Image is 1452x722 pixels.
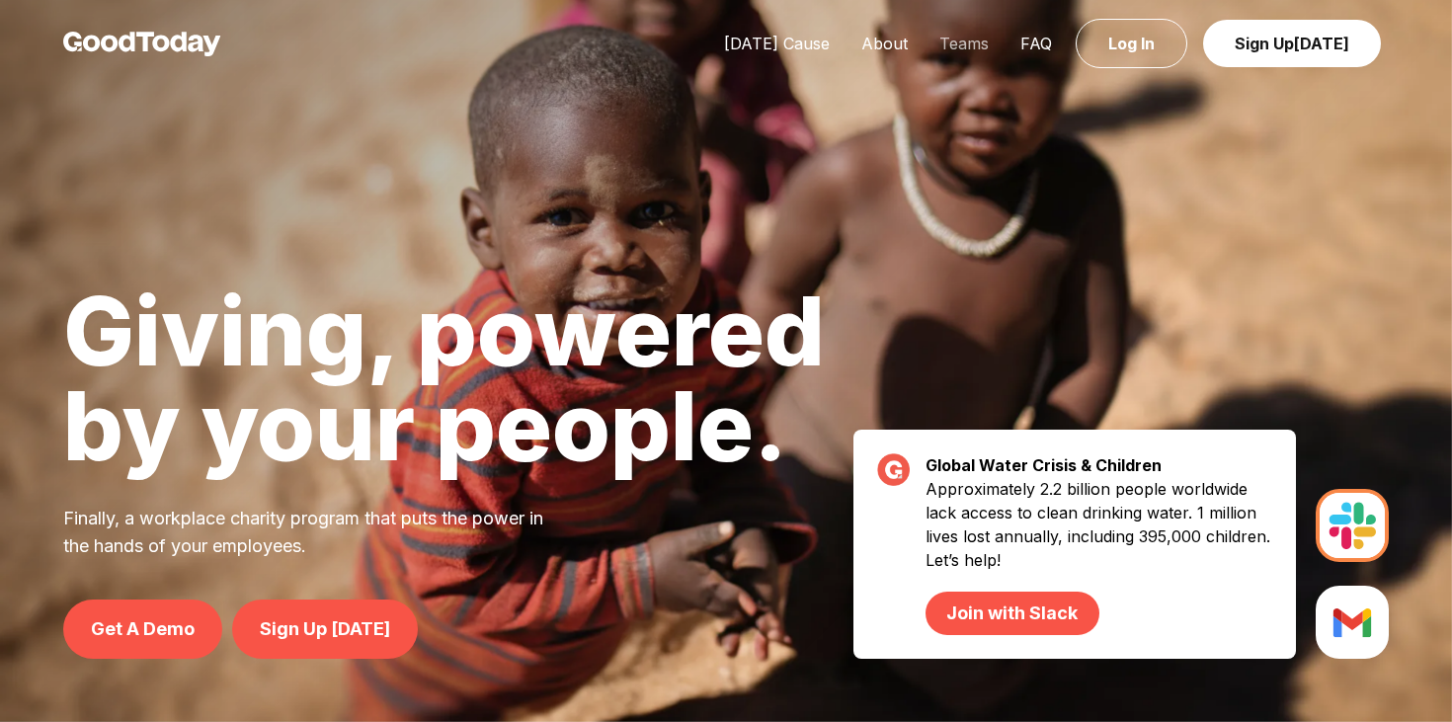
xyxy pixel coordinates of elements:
img: Slack [1316,489,1389,562]
a: [DATE] Cause [708,34,846,53]
img: GoodToday [63,32,221,56]
a: Teams [924,34,1005,53]
a: Sign Up [DATE] [232,600,418,659]
p: Finally, a workplace charity program that puts the power in the hands of your employees. [63,505,569,560]
strong: Global Water Crisis & Children [926,455,1162,475]
a: Log In [1076,19,1187,68]
p: Approximately 2.2 billion people worldwide lack access to clean drinking water. 1 million lives l... [926,477,1272,635]
a: Join with Slack [926,592,1098,635]
h1: Giving, powered by your people. [63,283,825,473]
a: Sign Up[DATE] [1203,20,1381,67]
img: Slack [1316,586,1389,659]
a: About [846,34,924,53]
a: FAQ [1005,34,1068,53]
a: Get A Demo [63,600,222,659]
span: [DATE] [1294,34,1349,53]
